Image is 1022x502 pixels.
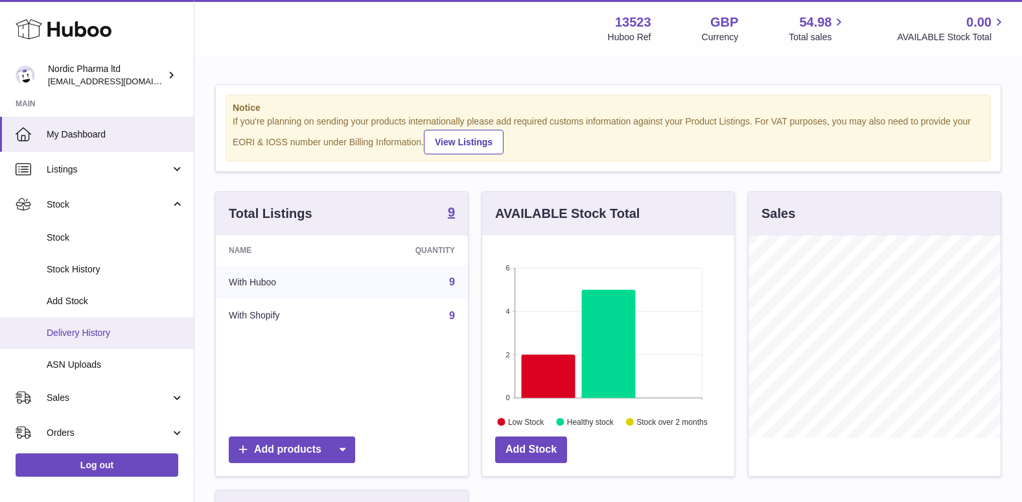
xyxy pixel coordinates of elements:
img: chika.alabi@nordicpharma.com [16,66,35,85]
text: 6 [505,264,509,272]
th: Name [216,235,352,265]
text: Stock over 2 months [636,417,707,426]
div: Currency [702,31,739,43]
a: 0.00 AVAILABLE Stock Total [897,14,1006,43]
h3: Sales [761,205,795,222]
span: Total sales [789,31,846,43]
span: [EMAIL_ADDRESS][DOMAIN_NAME] [48,76,191,86]
span: Sales [47,392,170,404]
a: 9 [449,310,455,321]
h3: AVAILABLE Stock Total [495,205,640,222]
div: If you're planning on sending your products internationally please add required customs informati... [233,115,984,154]
span: Stock History [47,263,184,276]
span: Listings [47,163,170,176]
h3: Total Listings [229,205,312,222]
text: Low Stock [508,417,544,426]
span: Delivery History [47,327,184,339]
text: 0 [505,394,509,401]
span: Stock [47,198,170,211]
td: With Shopify [216,299,352,333]
text: Healthy stock [567,417,614,426]
td: With Huboo [216,265,352,299]
span: AVAILABLE Stock Total [897,31,1006,43]
text: 2 [505,350,509,358]
th: Quantity [352,235,468,265]
div: Huboo Ref [608,31,651,43]
span: Add Stock [47,295,184,307]
a: View Listings [424,130,504,154]
span: ASN Uploads [47,359,184,371]
strong: Notice [233,102,984,114]
a: 54.98 Total sales [789,14,846,43]
span: Stock [47,232,184,244]
span: 0.00 [966,14,992,31]
a: 9 [449,276,455,287]
a: Add products [229,436,355,463]
a: Log out [16,453,178,477]
a: Add Stock [495,436,567,463]
strong: 13523 [615,14,651,31]
div: Nordic Pharma ltd [48,63,165,88]
strong: GBP [710,14,738,31]
span: My Dashboard [47,128,184,141]
span: 54.98 [799,14,831,31]
strong: 9 [448,206,455,219]
text: 4 [505,307,509,315]
a: 9 [448,206,455,221]
span: Orders [47,427,170,439]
